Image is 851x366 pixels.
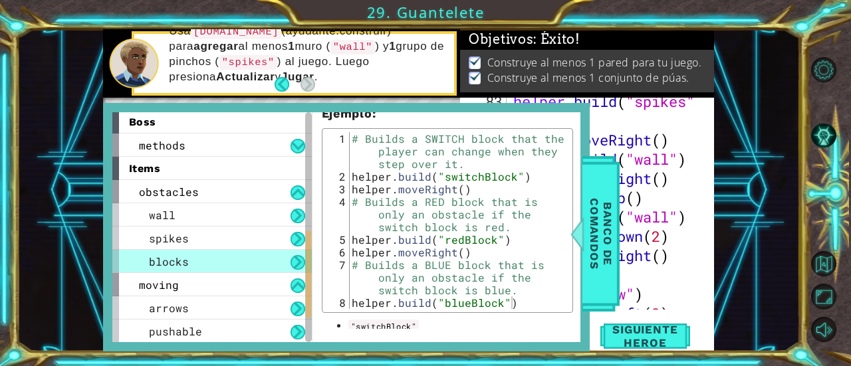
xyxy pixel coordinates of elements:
[580,323,711,350] span: Siguiente Heroe
[811,123,837,149] button: Pista AI
[139,278,179,292] span: moving
[584,165,618,303] span: Banco de comandos
[487,70,689,85] p: Construye al menos 1 conjunto de púas.
[326,296,350,309] div: 8
[348,320,420,333] code: "switchBlock"
[191,25,282,39] code: [DOMAIN_NAME]
[149,208,176,222] span: wall
[326,183,350,195] div: 3
[169,24,444,84] p: Usa (ayudante.construir) para al menos muro ( ) y grupo de pinchos ( ) al juego. Luego presiona y .
[322,106,372,120] span: Ejemplo
[139,138,185,152] span: methods
[326,233,350,246] div: 5
[112,157,312,180] div: items
[326,170,350,183] div: 2
[533,31,580,47] span: : Éxito!
[322,106,376,120] strong: :
[149,231,189,245] span: spikes
[469,31,580,48] span: Objetivos
[487,55,702,70] p: Construye al menos 1 pared para tu juego.
[149,254,189,268] span: blocks
[149,301,189,315] span: arrows
[811,57,837,83] button: Opciones del Nivel
[216,70,275,83] strong: Actualizar
[811,251,837,277] button: Volver al Mapa
[326,132,350,170] div: 1
[301,77,315,92] button: Next
[288,40,295,52] strong: 1
[326,258,350,296] div: 7
[112,110,312,134] div: boss
[469,70,482,81] img: Check mark for checkbox
[219,55,277,70] code: "spikes"
[139,185,199,199] span: obstacles
[469,55,482,66] img: Check mark for checkbox
[812,247,851,280] a: Volver al Mapa
[389,40,396,52] strong: 1
[326,246,350,258] div: 6
[149,324,202,338] span: pushable
[811,317,837,343] button: Silencio
[326,195,350,233] div: 4
[129,116,156,128] span: boss
[580,324,711,349] button: Siguiente Heroe
[330,40,375,54] code: "wall"
[275,77,301,92] button: Back
[193,40,238,52] strong: agregar
[811,284,837,310] button: Maximizar Navegador
[281,70,314,83] strong: Jugar
[129,162,161,175] span: items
